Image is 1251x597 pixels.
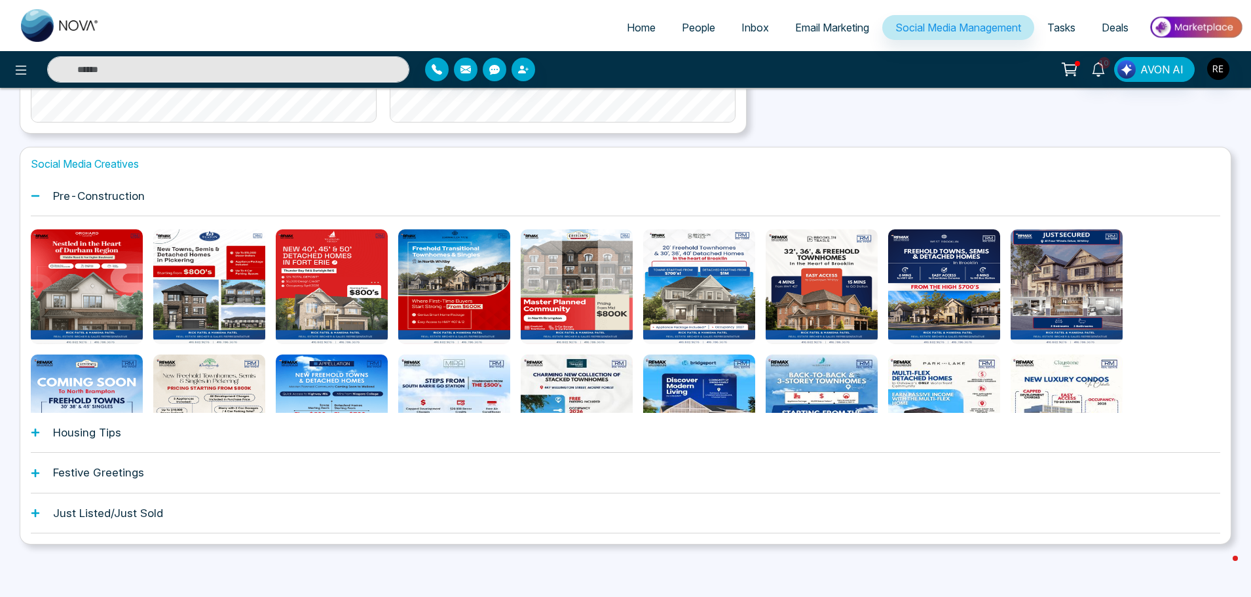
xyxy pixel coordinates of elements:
[53,466,144,479] h1: Festive Greetings
[1034,15,1089,40] a: Tasks
[682,21,715,34] span: People
[1114,57,1195,82] button: AVON AI
[1117,60,1136,79] img: Lead Flow
[795,21,869,34] span: Email Marketing
[882,15,1034,40] a: Social Media Management
[1089,15,1142,40] a: Deals
[895,21,1021,34] span: Social Media Management
[1098,57,1110,69] span: 10
[1083,57,1114,80] a: 10
[1047,21,1075,34] span: Tasks
[741,21,769,34] span: Inbox
[53,507,163,520] h1: Just Listed/Just Sold
[1140,62,1184,77] span: AVON AI
[1207,58,1229,80] img: User Avatar
[1206,552,1238,584] iframe: Intercom live chat
[782,15,882,40] a: Email Marketing
[669,15,728,40] a: People
[1102,21,1129,34] span: Deals
[21,9,100,42] img: Nova CRM Logo
[728,15,782,40] a: Inbox
[53,189,145,202] h1: Pre-Construction
[627,21,656,34] span: Home
[614,15,669,40] a: Home
[1148,12,1243,42] img: Market-place.gif
[53,426,121,439] h1: Housing Tips
[31,158,1220,170] h1: Social Media Creatives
